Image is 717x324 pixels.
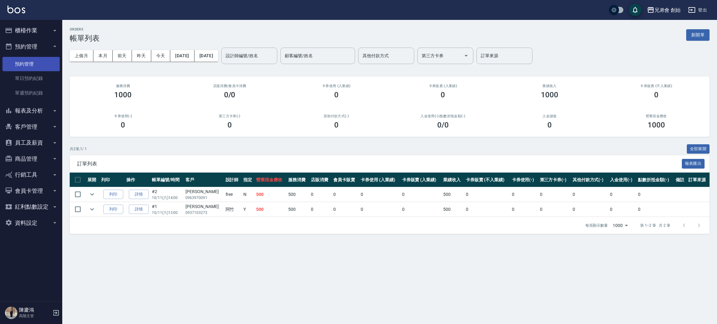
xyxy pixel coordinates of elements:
div: [PERSON_NAME] [185,203,222,210]
button: 列印 [103,205,123,214]
h2: 入金儲值 [504,114,596,118]
td: 0 [571,202,609,217]
th: 帳單編號/時間 [150,173,184,187]
td: 0 [401,187,442,202]
th: 第三方卡券(-) [538,173,571,187]
img: Person [5,307,17,319]
h2: 營業現金應收 [610,114,702,118]
td: 0 [359,202,401,217]
h3: 0 [334,121,339,129]
button: 客戶管理 [2,119,60,135]
button: 本月 [93,50,113,62]
h3: 0 [121,121,125,129]
th: 客戶 [184,173,224,187]
td: 0 [571,187,609,202]
td: 500 [442,202,464,217]
th: 列印 [100,173,125,187]
button: 行銷工具 [2,167,60,183]
button: save [629,4,641,16]
button: [DATE] [194,50,218,62]
p: 10/11 (六) 14:00 [152,195,183,201]
h3: 服務消費 [77,84,169,88]
button: 櫃檯作業 [2,22,60,39]
button: Open [461,51,471,61]
span: 訂單列表 [77,161,682,167]
a: 預約管理 [2,57,60,71]
a: 單日預約紀錄 [2,71,60,86]
td: 0 [464,202,510,217]
td: 0 [401,202,442,217]
button: 商品管理 [2,151,60,167]
button: 兄弟會 創始 [644,4,683,16]
td: 阿竹 [224,202,242,217]
h2: 業績收入 [504,84,596,88]
h2: 卡券販賣 (不入業績) [610,84,702,88]
td: 0 [309,202,332,217]
p: 每頁顯示數量 [585,223,608,228]
td: 0 [510,202,538,217]
button: 預約管理 [2,39,60,55]
p: 高階主管 [19,313,51,319]
h5: 陳慶鴻 [19,307,51,313]
td: 0 [464,187,510,202]
button: expand row [87,190,97,199]
td: free [224,187,242,202]
button: 報表及分析 [2,103,60,119]
th: 營業現金應收 [255,173,287,187]
h3: 1000 [648,121,665,129]
a: 新開單 [686,32,710,38]
h3: 0 [441,90,445,99]
button: 前天 [113,50,132,62]
h3: 1000 [114,90,132,99]
p: 第 1–2 筆 共 2 筆 [640,223,670,228]
h3: 0/0 [224,90,236,99]
a: 單週預約紀錄 [2,86,60,100]
button: [DATE] [170,50,194,62]
h3: 0 [334,90,339,99]
button: 紅利點數設定 [2,199,60,215]
button: 列印 [103,190,123,199]
td: 0 [608,187,636,202]
th: 指定 [242,173,255,187]
th: 展開 [86,173,100,187]
td: N [242,187,255,202]
th: 卡券使用(-) [510,173,538,187]
th: 操作 [125,173,150,187]
h3: 0 [227,121,232,129]
th: 卡券販賣 (不入業績) [464,173,510,187]
th: 點數折抵金額(-) [636,173,674,187]
td: 0 [332,187,359,202]
th: 卡券販賣 (入業績) [401,173,442,187]
h2: 卡券使用(-) [77,114,169,118]
div: 1000 [610,217,630,234]
td: 0 [538,187,571,202]
h2: 卡券使用 (入業績) [290,84,382,88]
button: 員工及薪資 [2,135,60,151]
button: 昨天 [132,50,151,62]
h2: 卡券販賣 (入業績) [397,84,489,88]
div: [PERSON_NAME] [185,188,222,195]
th: 備註 [674,173,687,187]
button: 今天 [151,50,171,62]
button: 資料設定 [2,215,60,231]
button: 上個月 [70,50,93,62]
h2: 入金使用(-) /點數折抵金額(-) [397,114,489,118]
td: 500 [255,202,287,217]
div: 兄弟會 創始 [654,6,681,14]
a: 報表匯出 [682,160,705,166]
h2: 第三方卡券(-) [184,114,276,118]
h3: 0 [654,90,658,99]
td: 0 [359,187,401,202]
th: 入金使用(-) [608,173,636,187]
button: 會員卡管理 [2,183,60,199]
img: Logo [7,6,25,13]
button: expand row [87,205,97,214]
h3: 帳單列表 [70,34,100,43]
h2: ORDERS [70,27,100,31]
button: 新開單 [686,29,710,41]
p: 0937103273 [185,210,222,215]
a: 詳情 [129,190,149,199]
h3: 0 /0 [437,121,449,129]
td: 500 [442,187,464,202]
th: 設計師 [224,173,242,187]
